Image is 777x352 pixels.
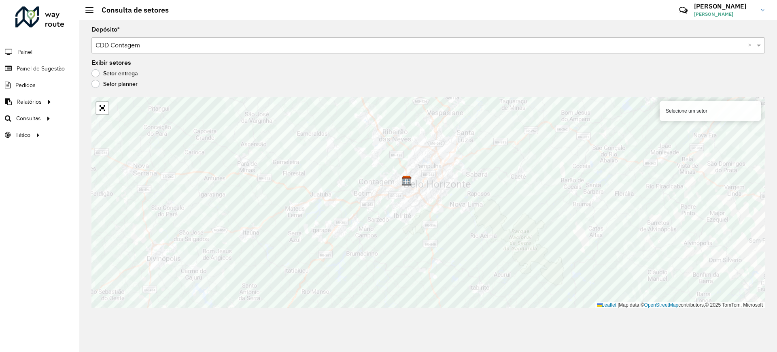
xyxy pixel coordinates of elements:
[91,69,138,77] label: Setor entrega
[91,25,120,34] label: Depósito
[17,64,65,73] span: Painel de Sugestão
[96,102,108,114] a: Abrir mapa em tela cheia
[16,114,41,123] span: Consultas
[694,2,755,10] h3: [PERSON_NAME]
[15,81,36,90] span: Pedidos
[17,98,42,106] span: Relatórios
[618,302,619,308] span: |
[17,48,32,56] span: Painel
[694,11,755,18] span: [PERSON_NAME]
[675,2,692,19] a: Contato Rápido
[595,302,765,309] div: Map data © contributors,© 2025 TomTom, Microsoft
[91,58,131,68] label: Exibir setores
[748,41,755,50] span: Clear all
[15,131,30,139] span: Tático
[91,80,138,88] label: Setor planner
[660,101,761,121] div: Selecione um setor
[644,302,679,308] a: OpenStreetMap
[597,302,616,308] a: Leaflet
[93,6,169,15] h2: Consulta de setores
